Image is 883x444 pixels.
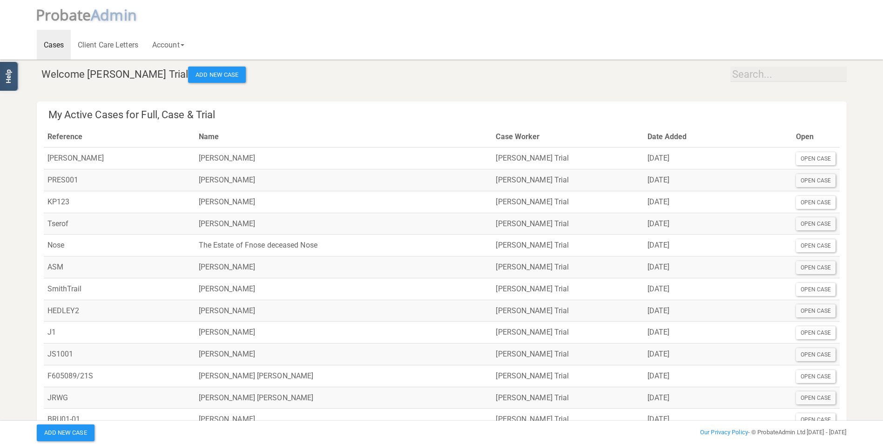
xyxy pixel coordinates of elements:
[145,30,191,60] a: Account
[492,387,643,409] td: [PERSON_NAME] Trial
[195,387,492,409] td: [PERSON_NAME] [PERSON_NAME]
[44,322,195,343] td: J1
[100,5,136,25] span: dmin
[579,427,853,438] div: - © ProbateAdmin Ltd [DATE] - [DATE]
[195,126,492,148] th: Name
[492,409,643,431] td: [PERSON_NAME] Trial
[44,278,195,300] td: SmithTrail
[492,256,643,278] td: [PERSON_NAME] Trial
[195,365,492,387] td: [PERSON_NAME] [PERSON_NAME]
[644,343,792,365] td: [DATE]
[644,365,792,387] td: [DATE]
[644,387,792,409] td: [DATE]
[796,370,836,383] div: Open Case
[492,148,643,169] td: [PERSON_NAME] Trial
[41,67,847,83] h4: Welcome [PERSON_NAME] Trial
[44,169,195,191] td: PRES001
[195,409,492,431] td: [PERSON_NAME]
[48,109,840,121] h4: My Active Cases for Full, Case & Trial
[492,300,643,322] td: [PERSON_NAME] Trial
[644,191,792,213] td: [DATE]
[796,174,836,187] div: Open Case
[44,343,195,365] td: JS1001
[492,278,643,300] td: [PERSON_NAME] Trial
[796,326,836,339] div: Open Case
[492,126,643,148] th: Case Worker
[644,213,792,235] td: [DATE]
[492,343,643,365] td: [PERSON_NAME] Trial
[195,322,492,343] td: [PERSON_NAME]
[796,391,836,404] div: Open Case
[492,365,643,387] td: [PERSON_NAME] Trial
[492,322,643,343] td: [PERSON_NAME] Trial
[644,169,792,191] td: [DATE]
[195,256,492,278] td: [PERSON_NAME]
[644,409,792,431] td: [DATE]
[644,256,792,278] td: [DATE]
[700,429,748,436] a: Our Privacy Policy
[71,30,145,60] a: Client Care Letters
[195,235,492,256] td: The Estate of Fnose deceased Nose
[44,213,195,235] td: Tserof
[796,283,836,296] div: Open Case
[195,148,492,169] td: [PERSON_NAME]
[492,235,643,256] td: [PERSON_NAME] Trial
[644,148,792,169] td: [DATE]
[195,343,492,365] td: [PERSON_NAME]
[796,413,836,426] div: Open Case
[44,148,195,169] td: [PERSON_NAME]
[730,67,847,82] input: Search...
[37,424,94,441] button: Add New Case
[796,196,836,209] div: Open Case
[492,213,643,235] td: [PERSON_NAME] Trial
[195,278,492,300] td: [PERSON_NAME]
[796,304,836,317] div: Open Case
[188,67,246,83] button: Add New Case
[37,30,71,60] a: Cases
[796,261,836,274] div: Open Case
[796,217,836,230] div: Open Case
[44,256,195,278] td: ASM
[195,169,492,191] td: [PERSON_NAME]
[91,5,137,25] span: A
[644,235,792,256] td: [DATE]
[796,152,836,165] div: Open Case
[44,235,195,256] td: Nose
[195,213,492,235] td: [PERSON_NAME]
[644,300,792,322] td: [DATE]
[796,348,836,361] div: Open Case
[644,126,792,148] th: Date Added
[644,322,792,343] td: [DATE]
[44,126,195,148] th: Reference
[44,365,195,387] td: F605089/21S
[492,169,643,191] td: [PERSON_NAME] Trial
[36,5,91,25] span: P
[44,409,195,431] td: BRU01-01
[44,191,195,213] td: KP123
[195,191,492,213] td: [PERSON_NAME]
[44,387,195,409] td: JRWG
[644,278,792,300] td: [DATE]
[796,239,836,252] div: Open Case
[492,191,643,213] td: [PERSON_NAME] Trial
[45,5,91,25] span: robate
[792,126,840,148] th: Open
[195,300,492,322] td: [PERSON_NAME]
[44,300,195,322] td: HEDLEY2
